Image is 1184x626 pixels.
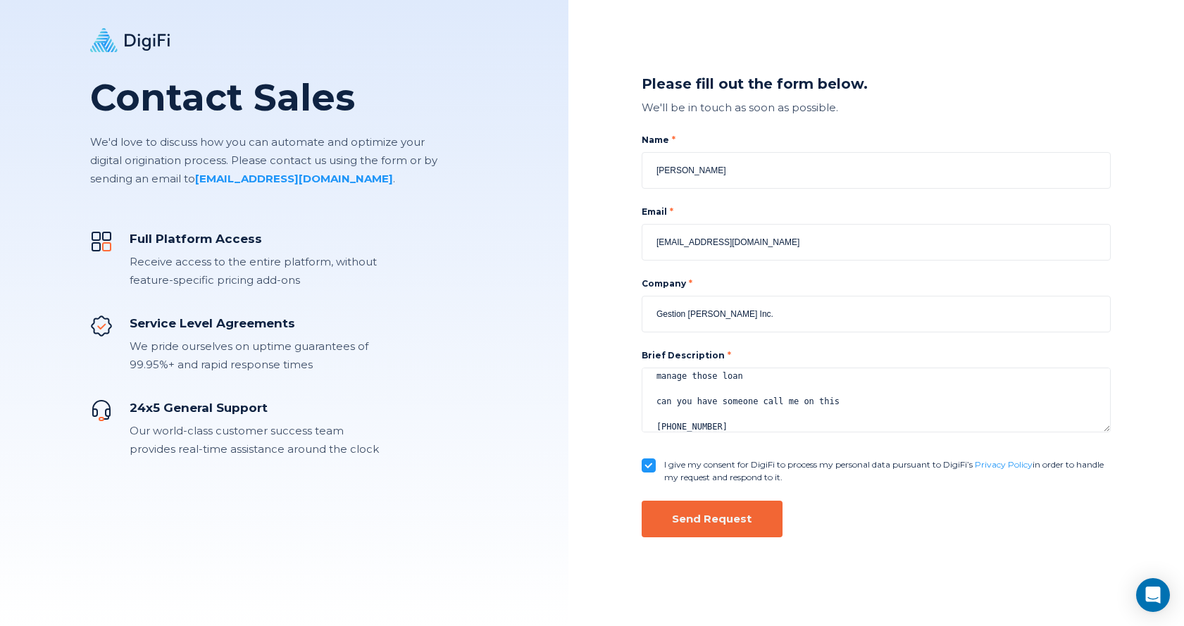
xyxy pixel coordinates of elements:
[130,230,379,247] div: Full Platform Access
[90,77,439,119] h1: Contact Sales
[130,315,379,332] div: Service Level Agreements
[642,134,1111,146] label: Name
[642,350,731,361] label: Brief Description
[130,399,379,416] div: 24x5 General Support
[975,459,1033,470] a: Privacy Policy
[642,277,1111,290] label: Company
[130,422,379,458] div: Our world-class customer success team provides real-time assistance around the clock
[642,99,1111,117] div: We'll be in touch as soon as possible.
[642,368,1111,432] textarea: I have over 100,000 real estate agents in [GEOGRAPHIC_DATA] that I serve through my web site, I w...
[642,74,1111,94] div: Please fill out the form below.
[1136,578,1170,612] div: Open Intercom Messenger
[130,253,379,289] div: Receive access to the entire platform, without feature-specific pricing add-ons
[195,172,393,185] a: [EMAIL_ADDRESS][DOMAIN_NAME]
[130,337,379,374] div: We pride ourselves on uptime guarantees of 99.95%+ and rapid response times
[642,501,783,537] button: Send Request
[642,206,1111,218] label: Email
[664,458,1111,484] label: I give my consent for DigiFi to process my personal data pursuant to DigiFi’s in order to handle ...
[90,133,439,188] p: We'd love to discuss how you can automate and optimize your digital origination process. Please c...
[672,512,752,526] div: Send Request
